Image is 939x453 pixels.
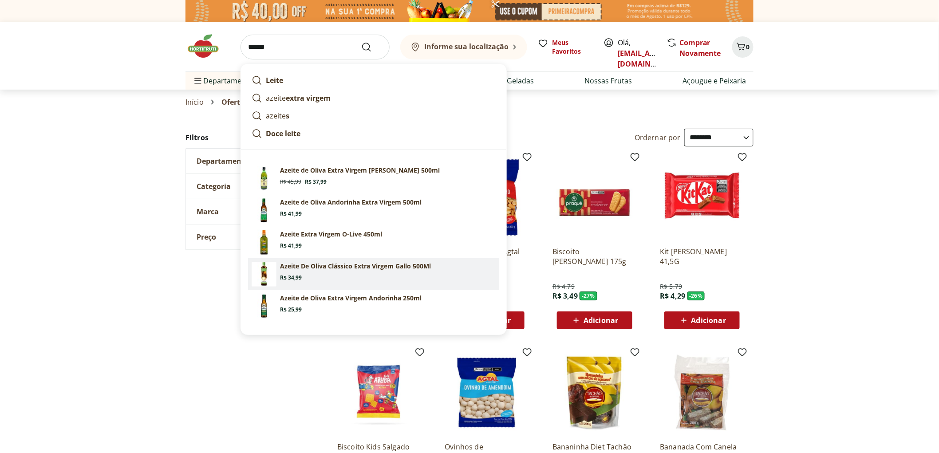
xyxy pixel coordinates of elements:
[186,149,319,173] button: Departamento
[552,247,637,266] a: Biscoito [PERSON_NAME] 175g
[280,178,301,185] span: R$ 45,99
[337,351,422,435] img: Biscoito Kids Salgado Mickey Pizza Aruba 35g
[280,294,422,303] p: Azeite de Oliva Extra Virgem Andorinha 250ml
[248,125,499,142] a: Doce leite
[552,282,575,291] span: R$ 4,79
[683,75,746,86] a: Açougue e Peixaria
[660,351,744,435] img: Bananada Com Canela Tachão 200g
[186,225,319,249] button: Preço
[197,207,219,216] span: Marca
[248,226,499,258] a: Azeite Extra Virgem O-Live 450mlAzeite Extra Virgem O-Live 450mlR$ 41,99
[618,37,657,69] span: Olá,
[248,107,499,125] a: azeites
[185,129,320,146] h2: Filtros
[584,317,618,324] span: Adicionar
[185,33,230,59] img: Hortifruti
[280,230,382,239] p: Azeite Extra Virgem O-Live 450ml
[193,70,203,91] button: Menu
[248,162,499,194] a: PrincipalAzeite de Oliva Extra Virgem [PERSON_NAME] 500mlR$ 45,99R$ 37,99
[580,291,597,300] span: - 27 %
[248,71,499,89] a: Leite
[221,98,297,106] span: Ofertas de Mercearia
[552,291,578,301] span: R$ 3,49
[746,43,750,51] span: 0
[687,291,705,300] span: - 26 %
[424,42,509,51] b: Informe sua localização
[557,311,632,329] button: Adicionar
[552,155,637,240] img: Biscoito Maizena Piraque 175g
[618,48,679,69] a: [EMAIL_ADDRESS][DOMAIN_NAME]
[280,306,302,313] span: R$ 25,99
[732,36,754,58] button: Carrinho
[197,182,231,191] span: Categoria
[252,230,276,255] img: Azeite Extra Virgem O-Live 450ml
[538,38,593,56] a: Meus Favoritos
[186,199,319,224] button: Marca
[280,198,422,207] p: Azeite de Oliva Andorinha Extra Virgem 500ml
[248,258,499,290] a: Azeite Extra Virgem Gallo 500mlAzeite De Oliva Clássico Extra Virgem Gallo 500MlR$ 34,99
[280,274,302,281] span: R$ 34,99
[660,155,744,240] img: Kit Kat Ao Leite 41,5G
[186,174,319,199] button: Categoria
[252,198,276,223] img: Azeite Andorinha Extra Virgem 500ml
[280,262,431,271] p: Azeite De Oliva Clássico Extra Virgem Gallo 500Ml
[552,38,593,56] span: Meus Favoritos
[248,290,499,322] a: Azeite de Oliva Extra Virgem Andorinha 250mlR$ 25,99
[660,282,682,291] span: R$ 5,79
[280,242,302,249] span: R$ 41,99
[552,351,637,435] img: Bananinha Diet Tachão de Ubatuba 200g
[635,133,681,142] label: Ordernar por
[266,129,300,138] strong: Doce leite
[280,210,302,217] span: R$ 41,99
[252,262,276,287] img: Azeite Extra Virgem Gallo 500ml
[286,111,289,121] strong: s
[266,110,289,121] p: azeite
[445,351,529,435] img: Ovinhos de Amendoim Agtal 120g
[305,178,327,185] span: R$ 37,99
[691,317,726,324] span: Adicionar
[252,166,276,191] img: Principal
[248,89,499,107] a: azeiteextra virgem
[197,157,249,165] span: Departamento
[664,311,740,329] button: Adicionar
[266,75,283,85] strong: Leite
[193,70,256,91] span: Departamentos
[660,247,744,266] a: Kit [PERSON_NAME] 41,5G
[286,93,331,103] strong: extra virgem
[660,291,685,301] span: R$ 4,29
[241,35,390,59] input: search
[185,98,204,106] a: Início
[280,166,440,175] p: Azeite de Oliva Extra Virgem [PERSON_NAME] 500ml
[400,35,527,59] button: Informe sua localização
[585,75,632,86] a: Nossas Frutas
[266,93,331,103] p: azeite
[361,42,383,52] button: Submit Search
[197,232,216,241] span: Preço
[248,194,499,226] a: Azeite Andorinha Extra Virgem 500mlAzeite de Oliva Andorinha Extra Virgem 500mlR$ 41,99
[679,38,721,58] a: Comprar Novamente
